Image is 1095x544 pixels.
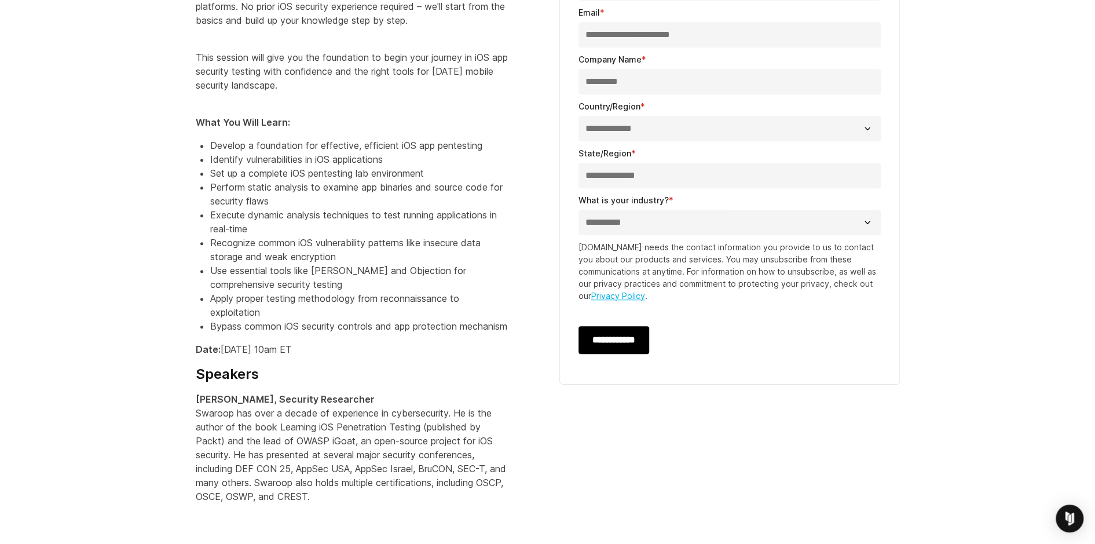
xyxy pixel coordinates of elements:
p: [DOMAIN_NAME] needs the contact information you provide to us to contact you about our products a... [578,241,881,302]
li: Identify vulnerabilities in iOS applications [210,152,508,166]
li: Perform static analysis to examine app binaries and source code for security flaws [210,180,508,208]
h4: Speakers [196,366,508,383]
a: Privacy Policy [591,291,645,301]
li: Set up a complete iOS pentesting lab environment [210,166,508,180]
strong: What You Will Learn: [196,116,290,128]
li: Recognize common iOS vulnerability patterns like insecure data storage and weak encryption [210,236,508,264]
p: Swaroop has over a decade of experience in cybersecurity. He is the author of the book Learning i... [196,392,508,503]
span: What is your industry? [578,195,669,205]
li: Use essential tools like [PERSON_NAME] and Objection for comprehensive security testing [210,264,508,291]
li: Develop a foundation for effective, efficient iOS app pentesting [210,138,508,152]
li: Bypass common iOS security controls and app protection mechanism [210,319,508,333]
li: Apply proper testing methodology from reconnaissance to exploitation [210,291,508,319]
span: Email [578,8,600,17]
div: Open Intercom Messenger [1056,505,1083,532]
li: Execute dynamic analysis techniques to test running applications in real-time [210,208,508,236]
span: Country/Region [578,101,640,111]
span: Company Name [578,54,642,64]
span: State/Region [578,148,631,158]
p: [DATE] 10am ET [196,342,508,356]
strong: [PERSON_NAME], Security Researcher [196,393,375,405]
strong: Date: [196,344,221,355]
span: This session will give you the foundation to begin your journey in iOS app security testing with ... [196,52,508,91]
